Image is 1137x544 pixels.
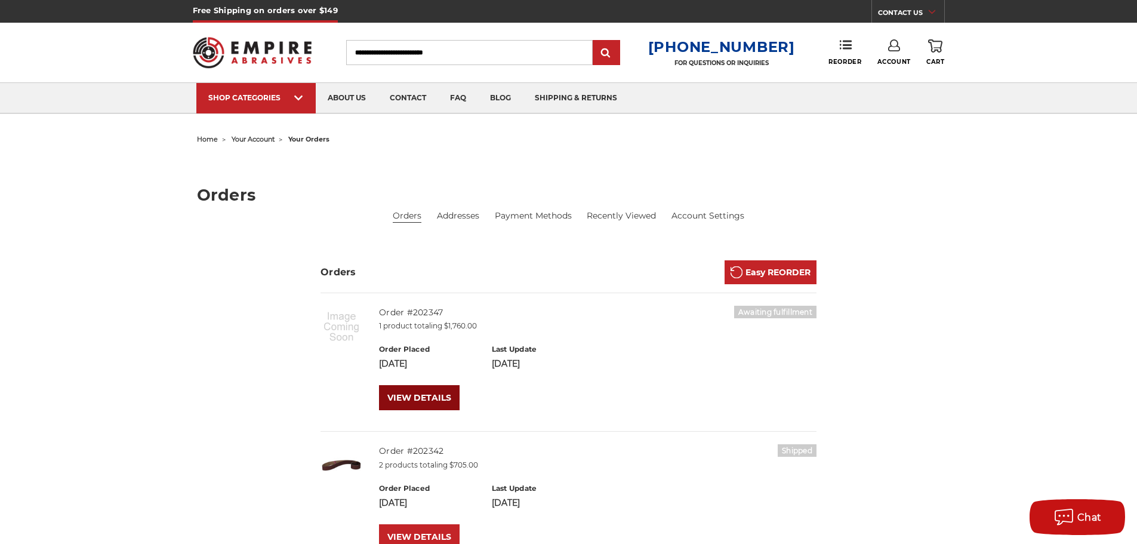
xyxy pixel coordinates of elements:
[495,210,572,222] a: Payment Methods
[438,83,478,113] a: faq
[478,83,523,113] a: blog
[379,321,816,331] p: 1 product totaling $1,760.00
[1077,512,1102,523] span: Chat
[208,93,304,102] div: SHOP CATEGORIES
[379,445,443,456] a: Order #202342
[321,444,362,486] img: 1-1/2" x 30" Sanding Belt - Aluminum Oxide
[379,460,816,471] p: 2 products totaling $705.00
[378,83,438,113] a: contact
[828,39,861,65] a: Reorder
[523,83,629,113] a: shipping & returns
[725,260,816,284] a: Easy REORDER
[926,39,944,66] a: Cart
[316,83,378,113] a: about us
[926,58,944,66] span: Cart
[393,210,421,223] li: Orders
[492,497,520,508] span: [DATE]
[379,385,460,410] a: VIEW DETAILS
[877,58,911,66] span: Account
[379,483,479,494] h6: Order Placed
[648,59,795,67] p: FOR QUESTIONS OR INQUIRIES
[492,358,520,369] span: [DATE]
[878,6,944,23] a: CONTACT US
[232,135,275,143] a: your account
[379,358,407,369] span: [DATE]
[734,306,816,318] h6: Awaiting fulfillment
[492,344,591,355] h6: Last Update
[671,210,744,222] a: Account Settings
[437,210,479,222] a: Addresses
[648,38,795,56] a: [PHONE_NUMBER]
[1030,499,1125,535] button: Chat
[492,483,591,494] h6: Last Update
[587,210,656,222] a: Recently Viewed
[828,58,861,66] span: Reorder
[379,344,479,355] h6: Order Placed
[379,307,443,318] a: Order #202347
[778,444,816,457] h6: Shipped
[379,497,407,508] span: [DATE]
[197,135,218,143] a: home
[321,265,356,279] h3: Orders
[197,187,941,203] h1: Orders
[594,41,618,65] input: Submit
[288,135,329,143] span: your orders
[193,29,312,76] img: Empire Abrasives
